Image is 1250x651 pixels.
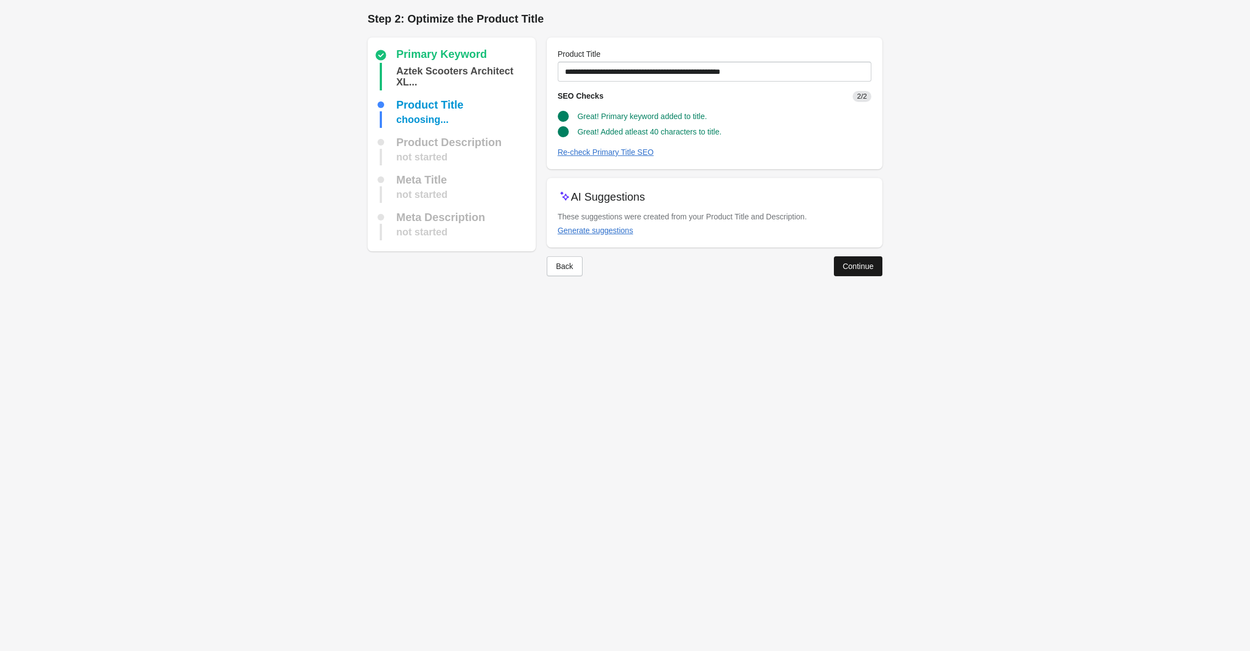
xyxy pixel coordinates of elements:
[558,226,633,235] div: Generate suggestions
[558,212,807,221] span: These suggestions were created from your Product Title and Description.
[396,149,448,165] div: not started
[578,112,707,121] span: Great! Primary keyword added to title.
[396,49,487,62] div: Primary Keyword
[853,91,871,102] span: 2/2
[834,256,882,276] button: Continue
[396,63,531,90] div: Aztek Scooters Architect XL Wheels
[843,262,874,271] div: Continue
[396,137,502,148] div: Product Description
[556,262,573,271] div: Back
[553,142,658,162] button: Re-check Primary Title SEO
[396,186,448,203] div: not started
[396,99,464,110] div: Product Title
[396,224,448,240] div: not started
[368,11,882,26] h1: Step 2: Optimize the Product Title
[396,212,485,223] div: Meta Description
[396,174,447,185] div: Meta Title
[578,127,721,136] span: Great! Added atleast 40 characters to title.
[558,49,601,60] label: Product Title
[558,92,604,100] span: SEO Checks
[571,189,645,205] p: AI Suggestions
[547,256,583,276] button: Back
[553,220,638,240] button: Generate suggestions
[396,111,449,128] div: choosing...
[558,148,654,157] div: Re-check Primary Title SEO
